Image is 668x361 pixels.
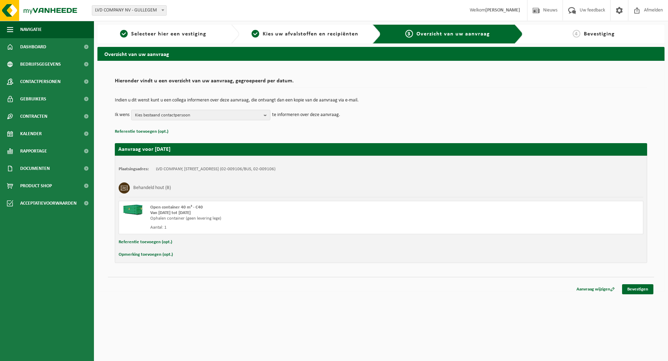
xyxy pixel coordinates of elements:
img: HK-XC-40-GN-00.png [122,205,143,215]
button: Referentie toevoegen (opt.) [119,238,172,247]
span: Open container 40 m³ - C40 [150,205,203,210]
span: 4 [573,30,580,38]
span: Acceptatievoorwaarden [20,195,77,212]
span: 1 [120,30,128,38]
p: te informeren over deze aanvraag. [272,110,340,120]
span: Navigatie [20,21,42,38]
td: LVD COMPANY, [STREET_ADDRESS] (02-009106/BUS, 02-009106) [156,166,276,172]
strong: Plaatsingsadres: [119,167,149,171]
strong: Aanvraag voor [DATE] [118,147,170,152]
button: Kies bestaand contactpersoon [131,110,270,120]
h2: Hieronder vindt u een overzicht van uw aanvraag, gegroepeerd per datum. [115,78,647,88]
span: Contactpersonen [20,73,61,90]
h2: Overzicht van uw aanvraag [97,47,665,60]
h3: Behandeld hout (B) [133,182,171,194]
span: Bevestiging [584,31,615,37]
span: Documenten [20,160,50,177]
span: Product Shop [20,177,52,195]
div: Aantal: 1 [150,225,409,230]
a: Aanvraag wijzigen [571,284,620,294]
button: Referentie toevoegen (opt.) [115,127,168,136]
span: Contracten [20,108,47,125]
span: 2 [252,30,259,38]
span: Kies bestaand contactpersoon [135,110,261,121]
span: Overzicht van uw aanvraag [416,31,490,37]
strong: Van [DATE] tot [DATE] [150,211,191,215]
button: Opmerking toevoegen (opt.) [119,250,173,259]
span: Gebruikers [20,90,46,108]
div: Ophalen container (geen levering lege) [150,216,409,221]
strong: [PERSON_NAME] [485,8,520,13]
span: Dashboard [20,38,46,56]
a: 2Kies uw afvalstoffen en recipiënten [243,30,367,38]
span: Kies uw afvalstoffen en recipiënten [263,31,358,37]
p: Ik wens [115,110,129,120]
span: Rapportage [20,142,47,160]
span: Kalender [20,125,42,142]
a: 1Selecteer hier een vestiging [101,30,225,38]
a: Bevestigen [622,284,653,294]
span: Bedrijfsgegevens [20,56,61,73]
span: Selecteer hier een vestiging [131,31,206,37]
p: Indien u dit wenst kunt u een collega informeren over deze aanvraag, die ontvangt dan een kopie v... [115,98,647,103]
span: 3 [405,30,413,38]
span: LVD COMPANY NV - GULLEGEM [92,5,167,16]
span: LVD COMPANY NV - GULLEGEM [92,6,166,15]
